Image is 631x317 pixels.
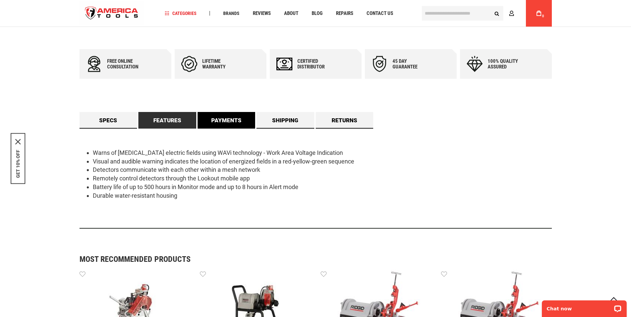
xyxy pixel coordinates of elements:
[93,165,552,174] li: Detectors communicate with each other within a mesh network
[198,112,255,129] a: Payments
[253,11,271,16] span: Reviews
[488,58,528,70] div: 100% quality assured
[220,9,242,18] a: Brands
[491,7,503,20] button: Search
[93,191,552,200] li: Durable water-resistant housing
[93,174,552,183] li: Remotely control detectors through the Lookout mobile app
[223,11,239,16] span: Brands
[15,139,21,145] svg: close icon
[93,157,552,166] li: Visual and audible warning indicates the location of energized fields in a red-yellow-green sequence
[162,9,200,18] a: Categories
[138,112,196,129] a: Features
[202,58,242,70] div: Lifetime warranty
[336,11,353,16] span: Repairs
[333,9,356,18] a: Repairs
[165,11,197,16] span: Categories
[364,9,396,18] a: Contact Us
[93,183,552,191] li: Battery life of up to 500 hours in Monitor mode and up to 8 hours in Alert mode
[93,149,552,157] li: Warns of [MEDICAL_DATA] electric fields using WAVi technology - Work Area Voltage Indication
[250,9,274,18] a: Reviews
[15,139,21,145] button: Close
[79,1,144,26] a: store logo
[393,58,432,70] div: 45 day Guarantee
[79,1,144,26] img: America Tools
[542,14,544,18] span: 0
[312,11,323,16] span: Blog
[15,150,21,178] button: GET 10% OFF
[367,11,393,16] span: Contact Us
[79,112,137,129] a: Specs
[107,58,147,70] div: Free online consultation
[309,9,326,18] a: Blog
[79,255,529,263] strong: Most Recommended Products
[538,296,631,317] iframe: LiveChat chat widget
[256,112,314,129] a: Shipping
[316,112,374,129] a: Returns
[284,11,298,16] span: About
[297,58,337,70] div: Certified Distributor
[281,9,301,18] a: About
